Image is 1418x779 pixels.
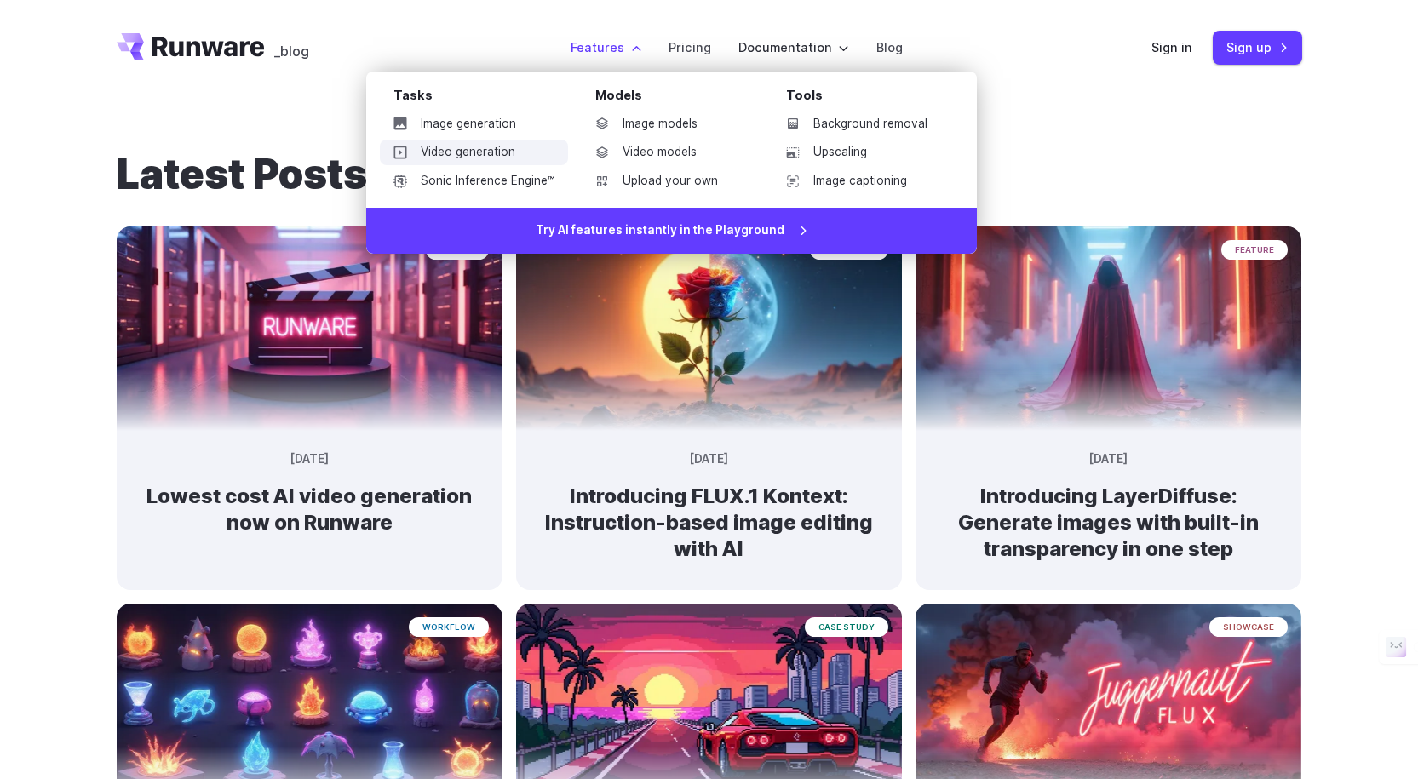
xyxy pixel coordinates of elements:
a: Sign up [1213,31,1302,64]
img: Surreal rose in a desert landscape, split between day and night with the sun and moon aligned beh... [516,226,902,431]
a: Upscaling [772,140,950,165]
a: Background removal [772,112,950,137]
span: showcase [1209,617,1288,637]
span: _blog [274,44,309,58]
h2: Introducing LayerDiffuse: Generate images with built-in transparency in one step [943,483,1274,563]
a: Blog [876,37,903,57]
a: Sonic Inference Engine™ [380,169,568,194]
a: Try AI features instantly in the Playground [366,208,977,254]
span: workflow [409,617,489,637]
div: Tools [786,85,950,112]
a: _blog [274,33,309,60]
a: A cloaked figure made entirely of bending light and heat distortion, slightly warping the scene b... [916,417,1301,590]
h2: Lowest cost AI video generation now on Runware [144,483,475,536]
label: Features [571,37,641,57]
div: Models [595,85,759,112]
a: Sign in [1151,37,1192,57]
a: Video generation [380,140,568,165]
div: Tasks [393,85,568,112]
img: A cloaked figure made entirely of bending light and heat distortion, slightly warping the scene b... [916,226,1301,431]
a: Image captioning [772,169,950,194]
label: Documentation [738,37,849,57]
a: Image generation [380,112,568,137]
span: feature [1221,240,1288,260]
a: Surreal rose in a desert landscape, split between day and night with the sun and moon aligned beh... [516,417,902,590]
a: Upload your own [582,169,759,194]
img: Neon-lit movie clapperboard with the word 'RUNWARE' in a futuristic server room [117,226,502,431]
h1: Latest Posts [117,150,1302,199]
a: Neon-lit movie clapperboard with the word 'RUNWARE' in a futuristic server room update [DATE] Low... [117,417,502,564]
span: case study [805,617,888,637]
a: Go to / [117,33,265,60]
a: Image models [582,112,759,137]
a: Pricing [669,37,711,57]
a: Video models [582,140,759,165]
time: [DATE] [1089,450,1128,469]
time: [DATE] [690,450,728,469]
h2: Introducing FLUX.1 Kontext: Instruction-based image editing with AI [543,483,875,563]
time: [DATE] [290,450,329,469]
